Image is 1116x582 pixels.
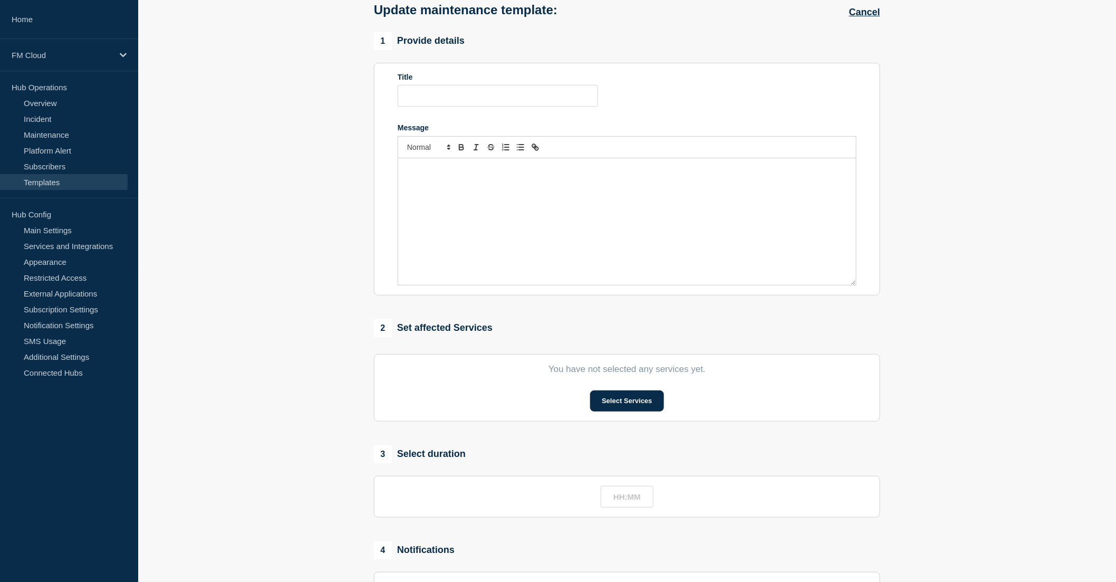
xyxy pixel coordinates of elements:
[374,32,392,50] span: 1
[374,32,465,50] div: Provide details
[398,364,857,375] p: You have not selected any services yet.
[12,51,113,60] p: FM Cloud
[374,445,392,463] span: 3
[849,7,880,18] button: Cancel
[398,158,856,285] div: Message
[374,319,392,337] span: 2
[590,390,663,412] button: Select Services
[374,541,455,559] div: Notifications
[528,141,543,154] button: Toggle link
[601,486,653,508] input: HH:MM
[513,141,528,154] button: Toggle bulleted list
[374,445,466,463] div: Select duration
[469,141,484,154] button: Toggle italic text
[398,123,857,132] div: Message
[374,541,392,559] span: 4
[498,141,513,154] button: Toggle ordered list
[374,319,493,337] div: Set affected Services
[402,141,454,154] span: Font size
[553,3,557,17] span: :
[398,73,598,81] div: Title
[484,141,498,154] button: Toggle strikethrough text
[454,141,469,154] button: Toggle bold text
[398,85,598,107] input: Title
[374,3,557,17] h1: Update maintenance template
